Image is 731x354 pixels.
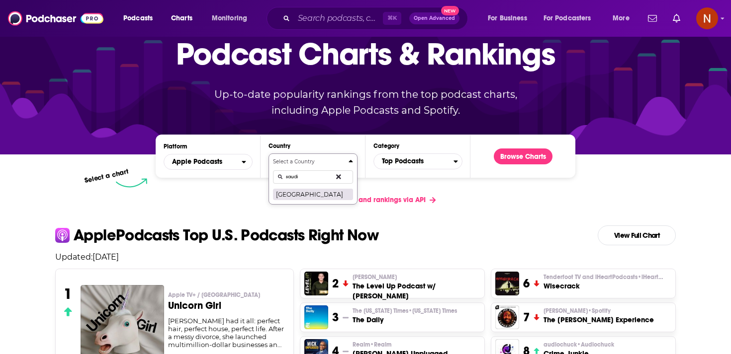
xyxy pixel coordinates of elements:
[644,10,661,27] a: Show notifications dropdown
[383,12,401,25] span: ⌘ K
[696,7,718,29] img: User Profile
[495,272,519,295] img: Wisecrack
[84,167,129,185] p: Select a chart
[544,273,663,291] a: Tenderfoot TV and iHeartPodcasts•iHeartRadioWisecrack
[116,10,166,26] button: open menu
[64,285,72,303] h3: 1
[273,188,353,200] button: [GEOGRAPHIC_DATA]
[544,307,654,325] a: [PERSON_NAME]•SpotifyThe [PERSON_NAME] Experience
[165,10,198,26] a: Charts
[171,11,192,25] span: Charts
[168,317,286,349] div: [PERSON_NAME] had it all: perfect hair, perfect house, perfect life. After a messy divorce, she l...
[304,272,328,295] img: The Level Up Podcast w/ Paul Alex
[481,10,540,26] button: open menu
[638,274,675,281] span: • iHeartRadio
[353,341,391,349] span: Realm
[168,291,260,299] span: Apple TV+ / [GEOGRAPHIC_DATA]
[544,273,663,281] span: Tenderfoot TV and iHeartPodcasts
[544,341,614,349] span: audiochuck
[8,9,103,28] img: Podchaser - Follow, Share and Rate Podcasts
[606,10,642,26] button: open menu
[123,11,153,25] span: Podcasts
[332,310,339,325] h3: 3
[194,86,537,118] p: Up-to-date popularity rankings from the top podcast charts, including Apple Podcasts and Spotify.
[74,227,378,243] p: Apple Podcasts Top U.S. Podcasts Right Now
[544,341,614,349] p: audiochuck • Audiochuck
[353,273,480,281] p: Paul Alex Espinoza
[176,21,555,86] p: Podcast Charts & Rankings
[409,12,459,24] button: Open AdvancedNew
[304,305,328,329] img: The Daily
[613,11,630,25] span: More
[116,178,147,188] img: select arrow
[172,158,222,165] span: Apple Podcasts
[353,273,480,301] a: [PERSON_NAME]The Level Up Podcast w/ [PERSON_NAME]
[294,10,383,26] input: Search podcasts, credits, & more...
[353,307,457,315] p: The New York Times • New York Times
[353,307,457,315] span: The [US_STATE] Times
[696,7,718,29] button: Show profile menu
[544,315,654,325] h3: The [PERSON_NAME] Experience
[353,307,457,325] a: The [US_STATE] Times•[US_STATE] TimesThe Daily
[373,153,462,169] button: Categories
[544,273,663,281] p: Tenderfoot TV and iHeartPodcasts • iHeartRadio
[168,291,286,317] a: Apple TV+ / [GEOGRAPHIC_DATA]Unicorn Girl
[168,291,286,299] p: Apple TV+ / Seven Hills
[523,310,530,325] h3: 7
[414,16,455,21] span: Open Advanced
[494,148,552,164] button: Browse Charts
[212,11,247,25] span: Monitoring
[374,153,454,170] span: Top Podcasts
[205,10,260,26] button: open menu
[353,315,457,325] h3: The Daily
[495,305,519,329] img: The Joe Rogan Experience
[488,11,527,25] span: For Business
[276,7,477,30] div: Search podcasts, credits, & more...
[696,7,718,29] span: Logged in as AdelNBM
[353,281,480,301] h3: The Level Up Podcast w/ [PERSON_NAME]
[544,11,591,25] span: For Podcasters
[55,228,70,242] img: apple Icon
[537,10,606,26] button: open menu
[441,6,459,15] span: New
[164,154,253,170] button: open menu
[287,188,444,212] a: Get podcast charts and rankings via API
[544,307,611,315] span: [PERSON_NAME]
[588,307,611,314] span: • Spotify
[408,307,457,314] span: • [US_STATE] Times
[370,341,391,348] span: • Realm
[168,301,286,311] h3: Unicorn Girl
[295,196,426,204] span: Get podcast charts and rankings via API
[523,276,530,291] h3: 6
[164,154,253,170] h2: Platforms
[47,252,684,262] p: Updated: [DATE]
[273,170,353,184] input: Search Countries...
[353,273,397,281] span: [PERSON_NAME]
[544,281,663,291] h3: Wisecrack
[269,153,358,205] button: Countries
[353,341,448,349] p: Realm • Realm
[669,10,684,27] a: Show notifications dropdown
[273,159,345,164] h4: Select a Country
[577,341,614,348] span: • Audiochuck
[598,225,676,245] a: View Full Chart
[544,307,654,315] p: Joe Rogan • Spotify
[332,276,339,291] h3: 2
